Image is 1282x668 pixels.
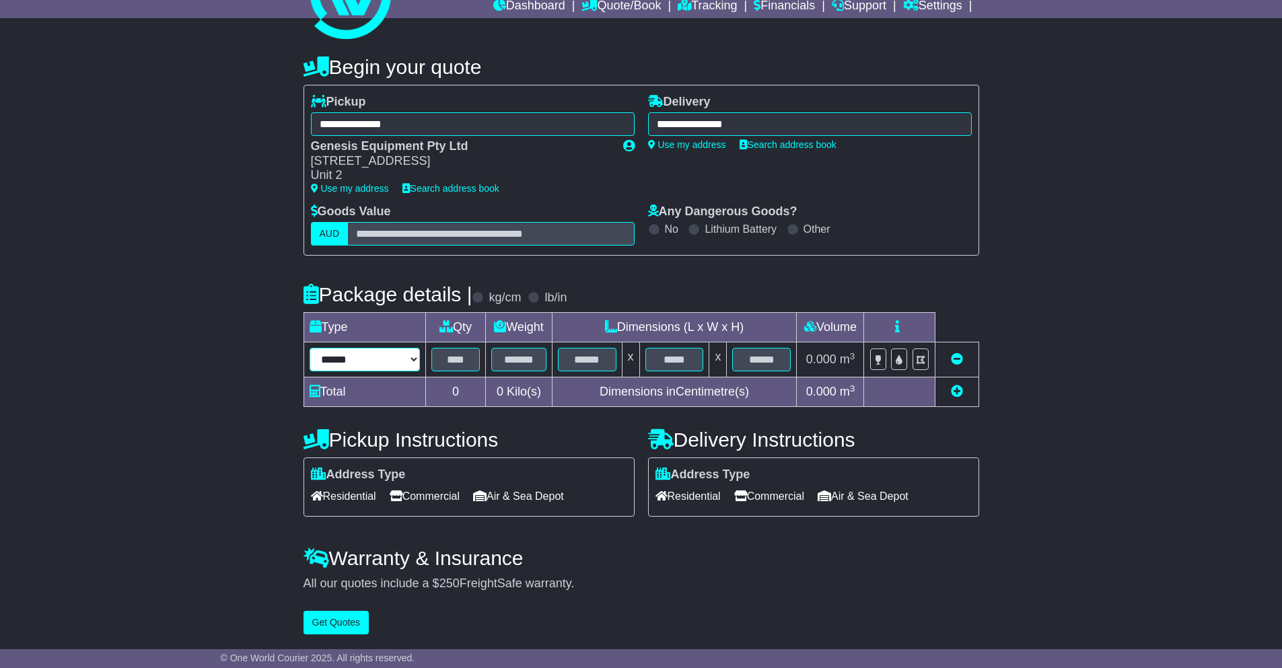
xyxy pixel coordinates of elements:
[705,223,777,235] label: Lithium Battery
[552,377,797,407] td: Dimensions in Centimetre(s)
[648,95,711,110] label: Delivery
[489,291,521,305] label: kg/cm
[304,56,979,78] h4: Begin your quote
[648,139,726,150] a: Use my address
[622,342,639,377] td: x
[850,383,855,394] sup: 3
[473,486,564,507] span: Air & Sea Depot
[390,486,460,507] span: Commercial
[840,385,855,398] span: m
[304,313,425,342] td: Type
[311,468,406,482] label: Address Type
[221,653,415,663] span: © One World Courier 2025. All rights reserved.
[804,223,830,235] label: Other
[311,139,610,154] div: Genesis Equipment Pty Ltd
[709,342,727,377] td: x
[648,429,979,451] h4: Delivery Instructions
[665,223,678,235] label: No
[818,486,909,507] span: Air & Sea Depot
[311,205,391,219] label: Goods Value
[552,313,797,342] td: Dimensions (L x W x H)
[439,577,460,590] span: 250
[425,377,486,407] td: 0
[648,205,797,219] label: Any Dangerous Goods?
[951,352,963,366] a: Remove this item
[655,486,721,507] span: Residential
[311,486,376,507] span: Residential
[304,611,369,634] button: Get Quotes
[544,291,567,305] label: lb/in
[304,377,425,407] td: Total
[486,377,552,407] td: Kilo(s)
[311,95,366,110] label: Pickup
[311,183,389,194] a: Use my address
[951,385,963,398] a: Add new item
[304,577,979,591] div: All our quotes include a $ FreightSafe warranty.
[655,468,750,482] label: Address Type
[797,313,864,342] td: Volume
[402,183,499,194] a: Search address book
[311,154,610,169] div: [STREET_ADDRESS]
[486,313,552,342] td: Weight
[734,486,804,507] span: Commercial
[304,283,472,305] h4: Package details |
[497,385,503,398] span: 0
[304,429,635,451] h4: Pickup Instructions
[850,351,855,361] sup: 3
[311,168,610,183] div: Unit 2
[304,547,979,569] h4: Warranty & Insurance
[425,313,486,342] td: Qty
[740,139,836,150] a: Search address book
[311,222,349,246] label: AUD
[806,385,836,398] span: 0.000
[840,352,855,366] span: m
[806,352,836,366] span: 0.000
